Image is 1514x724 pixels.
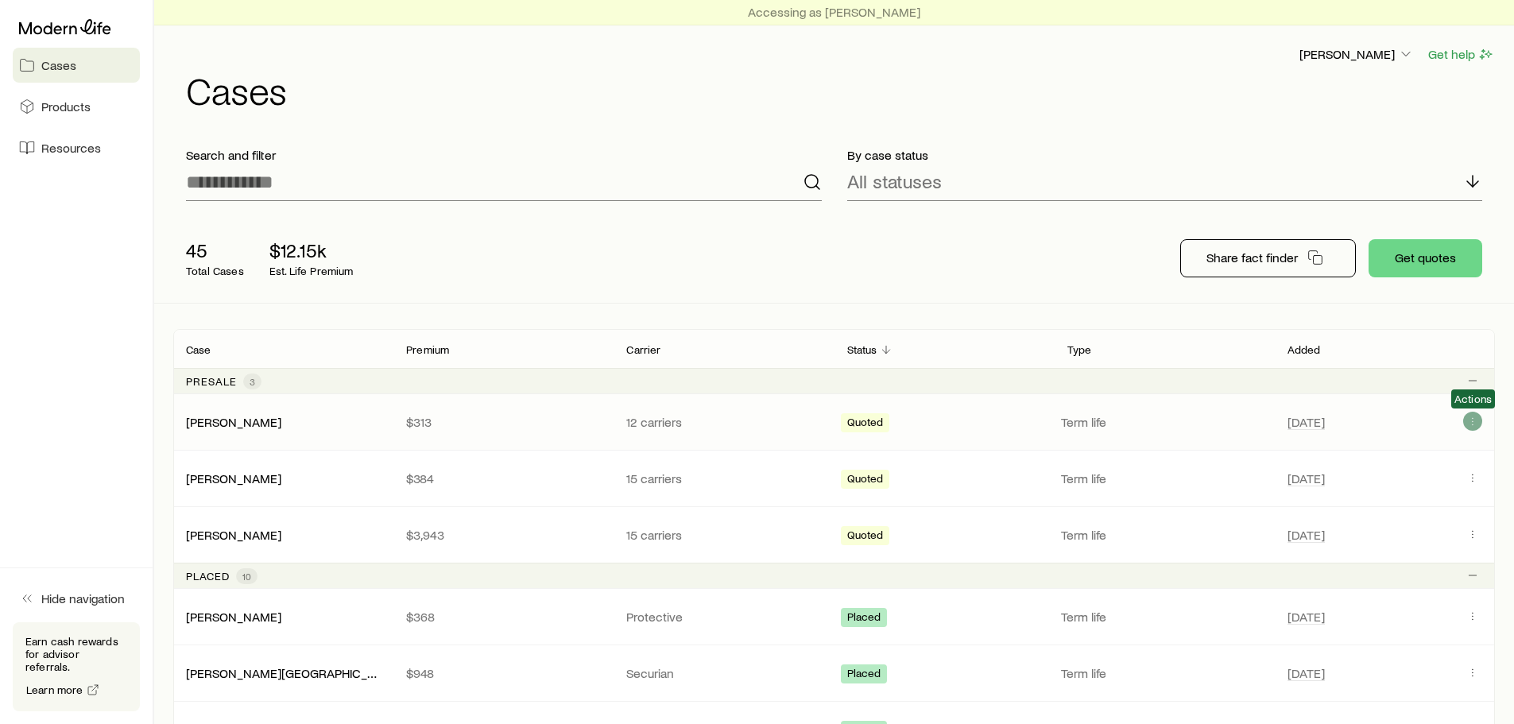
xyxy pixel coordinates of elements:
p: Type [1067,343,1092,356]
p: Placed [186,570,230,583]
a: Products [13,89,140,124]
p: Term life [1061,414,1268,430]
p: Est. Life Premium [269,265,354,277]
p: Status [847,343,877,356]
p: $3,943 [406,527,601,543]
button: Get quotes [1369,239,1482,277]
span: Quoted [847,528,884,545]
p: By case status [847,147,1483,163]
p: Term life [1061,527,1268,543]
p: All statuses [847,170,942,192]
span: Learn more [26,684,83,695]
span: Products [41,99,91,114]
div: [PERSON_NAME] [186,609,281,625]
p: Securian [626,665,821,681]
span: [DATE] [1287,609,1325,625]
p: Added [1287,343,1321,356]
a: Resources [13,130,140,165]
button: Share fact finder [1180,239,1356,277]
p: 15 carriers [626,470,821,486]
p: [PERSON_NAME] [1299,46,1414,62]
span: Actions [1454,393,1492,405]
p: Protective [626,609,821,625]
p: Search and filter [186,147,822,163]
span: [DATE] [1287,470,1325,486]
p: Case [186,343,211,356]
a: Cases [13,48,140,83]
button: Hide navigation [13,581,140,616]
p: $368 [406,609,601,625]
p: 12 carriers [626,414,821,430]
p: Total Cases [186,265,244,277]
a: [PERSON_NAME] [186,470,281,486]
div: [PERSON_NAME] [186,470,281,487]
span: Resources [41,140,101,156]
span: Placed [847,667,881,683]
span: Placed [847,610,881,627]
p: Presale [186,375,237,388]
p: Earn cash rewards for advisor referrals. [25,635,127,673]
span: Quoted [847,472,884,489]
a: [PERSON_NAME] [186,527,281,542]
p: $313 [406,414,601,430]
span: 10 [242,570,251,583]
p: Accessing as [PERSON_NAME] [748,4,920,20]
p: 45 [186,239,244,261]
p: 15 carriers [626,527,821,543]
p: Term life [1061,470,1268,486]
p: Term life [1061,665,1268,681]
span: [DATE] [1287,527,1325,543]
p: $384 [406,470,601,486]
span: 3 [250,375,255,388]
a: [PERSON_NAME] [186,609,281,624]
button: Get help [1427,45,1495,64]
p: Share fact finder [1206,250,1298,265]
p: Premium [406,343,449,356]
p: $12.15k [269,239,354,261]
a: [PERSON_NAME][GEOGRAPHIC_DATA] [186,665,401,680]
h1: Cases [186,71,1495,109]
div: [PERSON_NAME] [186,414,281,431]
div: [PERSON_NAME][GEOGRAPHIC_DATA] [186,665,381,682]
p: $948 [406,665,601,681]
span: [DATE] [1287,665,1325,681]
button: [PERSON_NAME] [1299,45,1415,64]
span: [DATE] [1287,414,1325,430]
span: Hide navigation [41,590,125,606]
p: Term life [1061,609,1268,625]
p: Carrier [626,343,660,356]
div: [PERSON_NAME] [186,527,281,544]
a: [PERSON_NAME] [186,414,281,429]
span: Cases [41,57,76,73]
span: Quoted [847,416,884,432]
div: Earn cash rewards for advisor referrals.Learn more [13,622,140,711]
